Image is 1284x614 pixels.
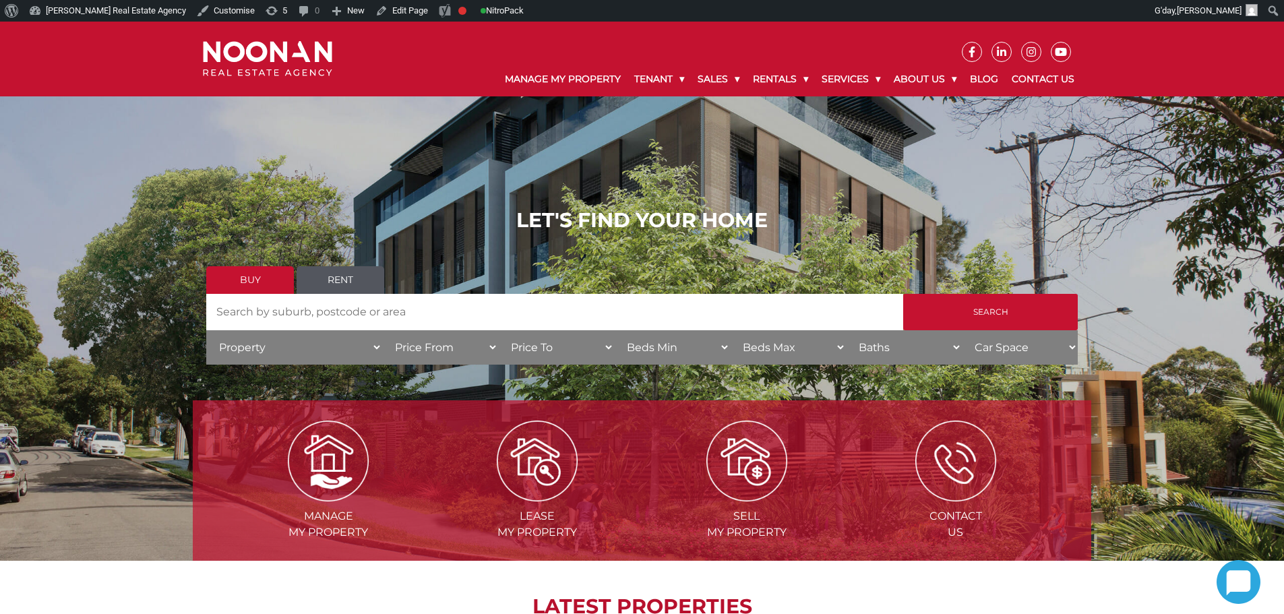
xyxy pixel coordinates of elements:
[963,62,1005,96] a: Blog
[644,454,850,539] a: Sell my property Sellmy Property
[1005,62,1081,96] a: Contact Us
[853,454,1059,539] a: ICONS ContactUs
[887,62,963,96] a: About Us
[434,508,640,541] span: Lease my Property
[497,421,578,501] img: Lease my property
[498,62,628,96] a: Manage My Property
[1177,5,1242,16] span: [PERSON_NAME]
[691,62,746,96] a: Sales
[746,62,815,96] a: Rentals
[206,294,903,330] input: Search by suburb, postcode or area
[903,294,1078,330] input: Search
[434,454,640,539] a: Lease my property Leasemy Property
[706,421,787,501] img: Sell my property
[915,421,996,501] img: ICONS
[458,7,466,15] div: Focus keyphrase not set
[225,508,431,541] span: Manage my Property
[297,266,384,294] a: Rent
[644,508,850,541] span: Sell my Property
[853,508,1059,541] span: Contact Us
[815,62,887,96] a: Services
[206,266,294,294] a: Buy
[206,208,1078,233] h1: LET'S FIND YOUR HOME
[288,421,369,501] img: Manage my Property
[628,62,691,96] a: Tenant
[203,41,332,77] img: Noonan Real Estate Agency
[225,454,431,539] a: Manage my Property Managemy Property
